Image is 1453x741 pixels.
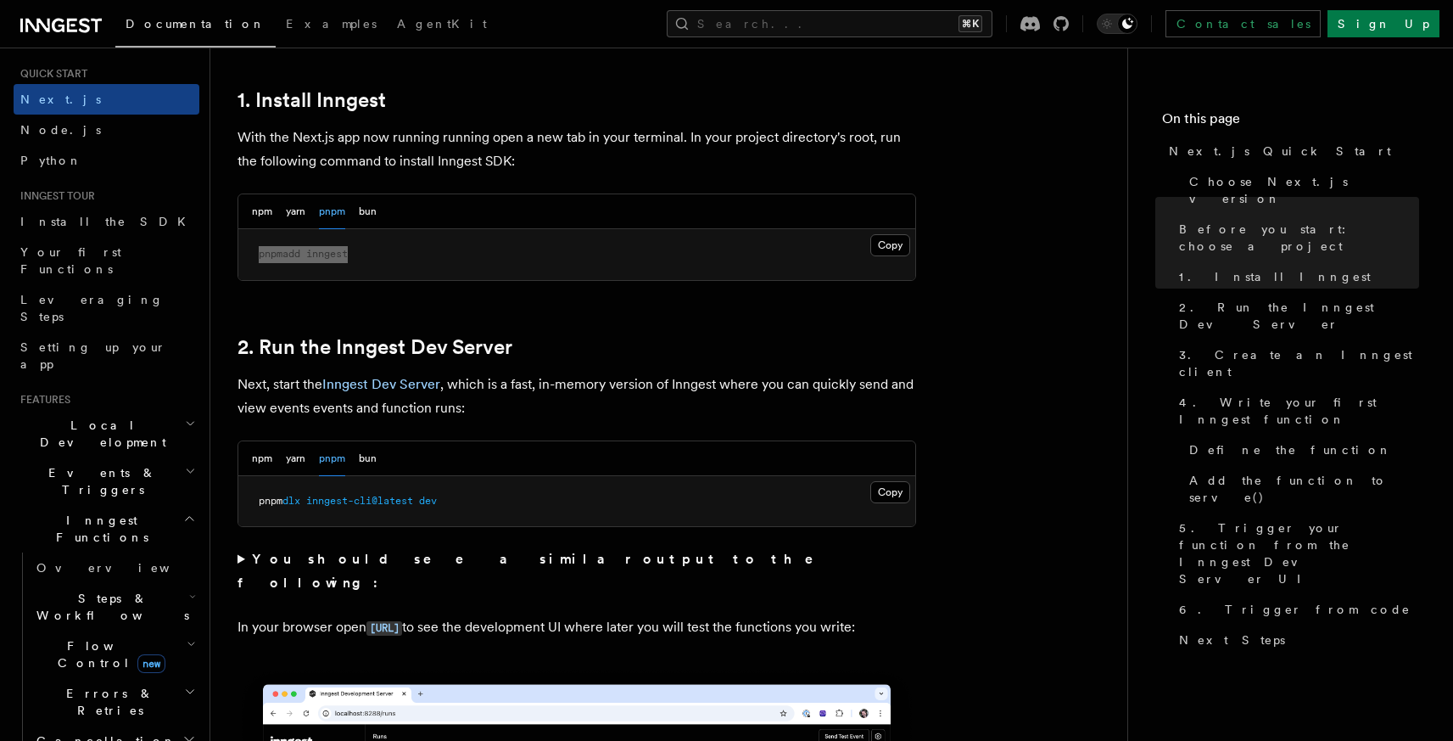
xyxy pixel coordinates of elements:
a: AgentKit [387,5,497,46]
a: 1. Install Inngest [1172,261,1419,292]
span: Next.js [20,93,101,106]
span: Inngest tour [14,189,95,203]
button: npm [252,441,272,476]
span: Add the function to serve() [1189,472,1419,506]
p: In your browser open to see the development UI where later you will test the functions you write: [238,615,916,640]
span: Overview [36,561,211,575]
span: 6. Trigger from code [1179,601,1411,618]
a: Add the function to serve() [1182,465,1419,513]
a: Contact sales [1165,10,1321,37]
button: bun [359,194,377,229]
a: 6. Trigger from code [1172,594,1419,625]
span: Next Steps [1179,632,1285,648]
span: Setting up your app [20,340,166,371]
span: Errors & Retries [30,685,184,719]
a: 1. Install Inngest [238,88,386,112]
span: Flow Control [30,637,187,671]
span: Choose Next.js version [1189,173,1419,207]
span: 5. Trigger your function from the Inngest Dev Server UI [1179,519,1419,587]
h4: On this page [1162,109,1419,136]
span: 2. Run the Inngest Dev Server [1179,299,1419,333]
p: With the Next.js app now running running open a new tab in your terminal. In your project directo... [238,126,916,173]
span: Quick start [14,67,87,81]
button: yarn [286,194,305,229]
span: Events & Triggers [14,464,185,498]
span: Documentation [126,17,265,31]
a: 5. Trigger your function from the Inngest Dev Server UI [1172,513,1419,594]
a: [URL] [366,619,402,635]
span: Features [14,393,70,407]
a: Next.js [14,84,199,115]
span: Node.js [20,123,101,137]
a: 2. Run the Inngest Dev Server [238,335,512,359]
span: 4. Write your first Inngest function [1179,394,1419,428]
span: inngest [306,248,348,260]
span: pnpm [259,495,282,507]
span: dlx [282,495,300,507]
a: Python [14,145,199,176]
a: Examples [276,5,387,46]
span: Before you start: choose a project [1179,221,1419,255]
strong: You should see a similar output to the following: [238,551,837,591]
a: Your first Functions [14,237,199,284]
span: pnpm [259,248,282,260]
a: Node.js [14,115,199,145]
span: Steps & Workflows [30,590,189,624]
a: 4. Write your first Inngest function [1172,387,1419,435]
button: Flow Controlnew [30,631,199,678]
a: Overview [30,553,199,583]
a: Define the function [1182,435,1419,465]
button: Search...⌘K [667,10,992,37]
span: Next.js Quick Start [1169,143,1391,160]
a: Setting up your app [14,332,199,379]
button: yarn [286,441,305,476]
a: 3. Create an Inngest client [1172,340,1419,387]
a: Choose Next.js version [1182,166,1419,214]
button: pnpm [319,441,345,476]
button: Events & Triggers [14,458,199,505]
a: Sign Up [1327,10,1439,37]
span: 3. Create an Inngest client [1179,346,1419,380]
a: Next Steps [1172,625,1419,655]
kbd: ⌘K [958,15,982,32]
button: Steps & Workflows [30,583,199,631]
a: Leveraging Steps [14,284,199,332]
a: 2. Run the Inngest Dev Server [1172,292,1419,340]
span: inngest-cli@latest [306,495,413,507]
button: pnpm [319,194,345,229]
span: dev [419,495,437,507]
span: Examples [286,17,377,31]
span: AgentKit [397,17,487,31]
span: new [137,654,165,673]
a: Before you start: choose a project [1172,214,1419,261]
span: add [282,248,300,260]
button: npm [252,194,272,229]
a: Inngest Dev Server [322,376,440,392]
a: Install the SDK [14,206,199,237]
span: Your first Functions [20,245,121,276]
button: Local Development [14,410,199,458]
a: Next.js Quick Start [1162,136,1419,166]
summary: You should see a similar output to the following: [238,547,916,595]
code: [URL] [366,621,402,636]
button: Copy [870,234,910,256]
span: Install the SDK [20,215,196,228]
button: Inngest Functions [14,505,199,553]
button: Toggle dark mode [1097,14,1137,34]
a: Documentation [115,5,276,48]
button: Errors & Retries [30,678,199,726]
p: Next, start the , which is a fast, in-memory version of Inngest where you can quickly send and vi... [238,373,916,420]
span: 1. Install Inngest [1179,268,1371,285]
span: Leveraging Steps [20,293,164,323]
button: bun [359,441,377,476]
span: Python [20,154,82,167]
span: Local Development [14,417,185,451]
span: Define the function [1189,441,1392,458]
span: Inngest Functions [14,512,183,546]
button: Copy [870,481,910,503]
